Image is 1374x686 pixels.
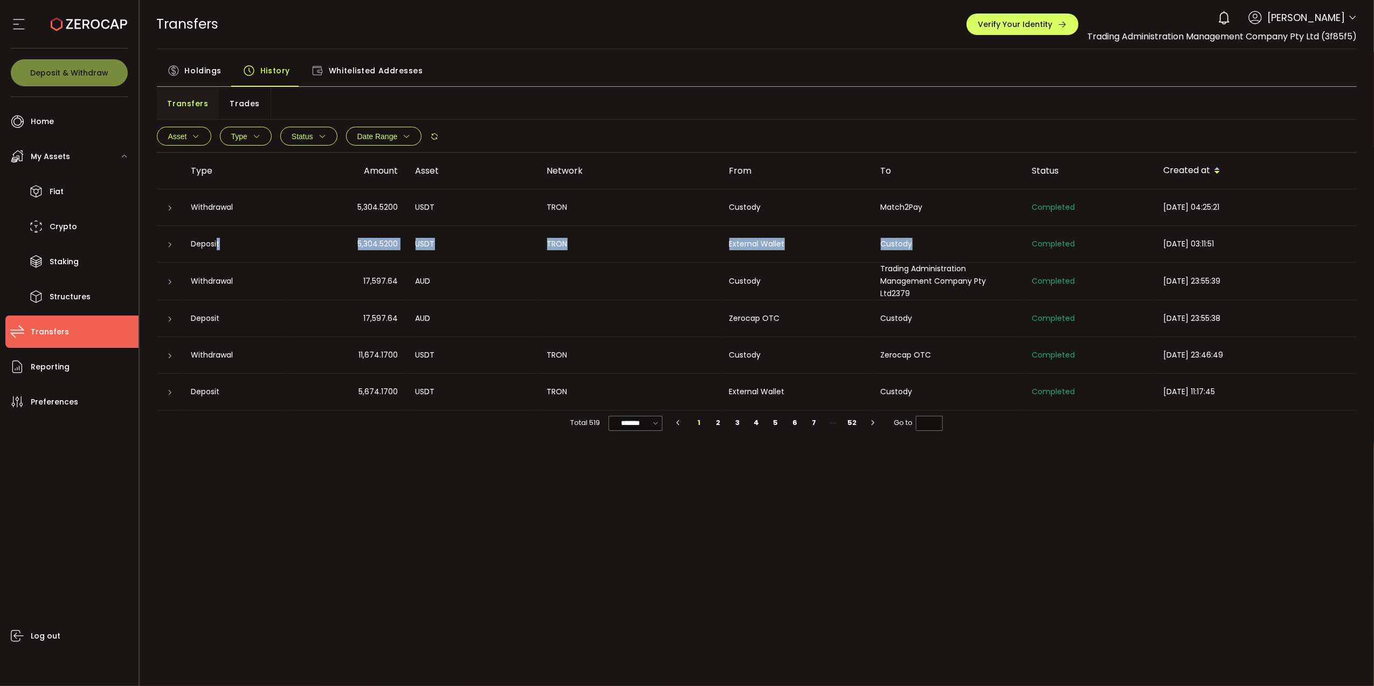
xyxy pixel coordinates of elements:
[894,415,943,430] span: Go to
[571,415,600,430] span: Total 519
[538,238,721,250] div: TRON
[329,60,423,81] span: Whitelisted Addresses
[872,312,1024,325] div: Custody
[1164,349,1224,360] span: [DATE] 23:46:49
[721,386,872,398] div: External Wallet
[280,127,337,146] button: Status
[346,127,422,146] button: Date Range
[168,132,187,141] span: Asset
[50,289,91,305] span: Structures
[1164,276,1221,286] span: [DATE] 23:55:39
[407,275,538,287] div: AUD
[260,60,290,81] span: History
[50,254,79,270] span: Staking
[1155,162,1357,180] div: Created at
[1032,349,1075,360] span: Completed
[721,349,872,361] div: Custody
[31,394,78,410] span: Preferences
[872,263,1024,300] div: Trading Administration Management Company Pty Ltd2379
[183,312,286,325] div: Deposit
[872,386,1024,398] div: Custody
[978,20,1052,28] span: Verify Your Identity
[31,149,70,164] span: My Assets
[1267,10,1345,25] span: [PERSON_NAME]
[183,386,286,398] div: Deposit
[689,415,709,430] li: 1
[359,386,398,398] span: 5,674.1700
[872,349,1024,361] div: Zerocap OTC
[183,201,286,214] div: Withdrawal
[407,312,538,325] div: AUD
[766,415,785,430] li: 5
[407,349,538,361] div: USDT
[183,349,286,361] div: Withdrawal
[183,164,286,177] div: Type
[231,132,247,141] span: Type
[230,93,260,114] span: Trades
[31,359,70,375] span: Reporting
[358,238,398,250] span: 5,304.5200
[1032,276,1075,286] span: Completed
[157,15,219,33] span: Transfers
[709,415,728,430] li: 2
[804,415,824,430] li: 7
[357,132,398,141] span: Date Range
[966,13,1079,35] button: Verify Your Identity
[292,132,313,141] span: Status
[407,164,538,177] div: Asset
[721,201,872,214] div: Custody
[358,201,398,214] span: 5,304.5200
[1024,164,1155,177] div: Status
[185,60,222,81] span: Holdings
[1032,313,1075,324] span: Completed
[11,59,128,86] button: Deposit & Withdraw
[1032,386,1075,397] span: Completed
[183,238,286,250] div: Deposit
[31,628,60,644] span: Log out
[872,164,1024,177] div: To
[1032,238,1075,249] span: Completed
[1320,634,1374,686] iframe: Chat Widget
[1164,386,1216,397] span: [DATE] 11:17:45
[1087,30,1357,43] span: Trading Administration Management Company Pty Ltd (3f85f5)
[168,93,209,114] span: Transfers
[721,275,872,287] div: Custody
[747,415,767,430] li: 4
[286,164,407,177] div: Amount
[721,312,872,325] div: Zerocap OTC
[538,201,721,214] div: TRON
[1164,238,1214,249] span: [DATE] 03:11:51
[843,415,862,430] li: 52
[872,238,1024,250] div: Custody
[728,415,747,430] li: 3
[538,164,721,177] div: Network
[183,275,286,287] div: Withdrawal
[785,415,805,430] li: 6
[50,184,64,200] span: Fiat
[31,114,54,129] span: Home
[359,349,398,361] span: 11,674.1700
[1032,202,1075,212] span: Completed
[30,69,108,77] span: Deposit & Withdraw
[1164,313,1221,324] span: [DATE] 23:55:38
[50,219,77,235] span: Crypto
[364,312,398,325] span: 17,597.64
[538,386,721,398] div: TRON
[157,127,211,146] button: Asset
[1164,202,1220,212] span: [DATE] 04:25:21
[721,164,872,177] div: From
[872,201,1024,214] div: Match2Pay
[407,201,538,214] div: USDT
[220,127,272,146] button: Type
[721,238,872,250] div: External Wallet
[407,238,538,250] div: USDT
[364,275,398,287] span: 17,597.64
[538,349,721,361] div: TRON
[31,324,69,340] span: Transfers
[407,386,538,398] div: USDT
